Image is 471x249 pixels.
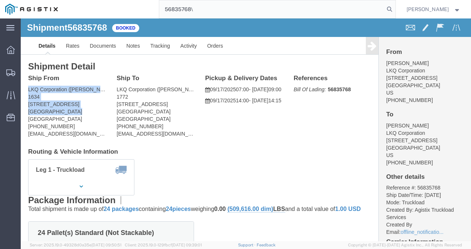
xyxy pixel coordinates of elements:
[5,4,58,15] img: logo
[125,243,202,247] span: Client: 2025.19.0-129fbcf
[159,0,384,18] input: Search for shipment number, reference number
[257,243,275,247] a: Feedback
[348,242,462,248] span: Copyright © [DATE]-[DATE] Agistix Inc., All Rights Reserved
[406,5,461,14] button: [PERSON_NAME]
[238,243,257,247] a: Support
[172,243,202,247] span: [DATE] 09:39:01
[30,243,121,247] span: Server: 2025.19.0-49328d0a35e
[21,18,471,241] iframe: FS Legacy Container
[407,5,449,13] span: Nathan Seeley
[91,243,121,247] span: [DATE] 09:50:51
